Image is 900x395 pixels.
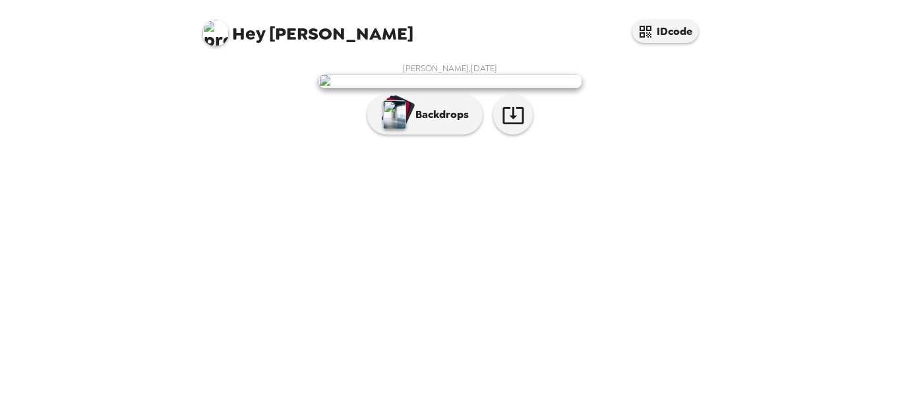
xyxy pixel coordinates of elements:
img: profile pic [202,20,229,46]
p: Backdrops [409,107,469,123]
span: [PERSON_NAME] [202,13,413,43]
span: Hey [232,22,265,46]
img: user [318,74,582,88]
button: IDcode [632,20,698,43]
span: [PERSON_NAME] , [DATE] [403,63,497,74]
button: Backdrops [367,95,483,135]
